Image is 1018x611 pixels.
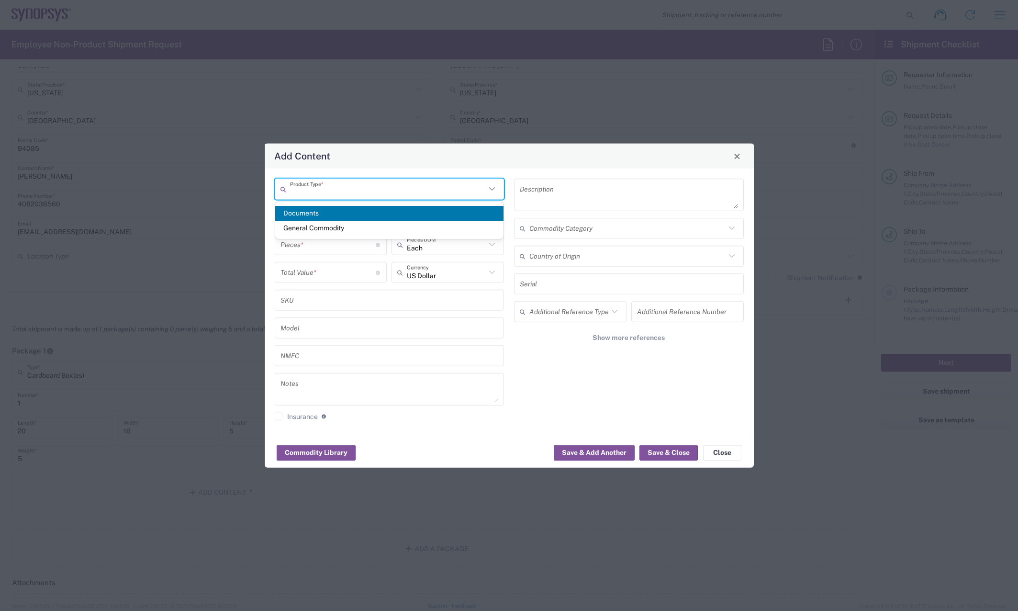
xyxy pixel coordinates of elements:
[703,445,741,460] button: Close
[639,445,698,460] button: Save & Close
[277,445,356,460] button: Commodity Library
[730,149,744,163] button: Close
[274,149,330,163] h4: Add Content
[593,333,665,342] span: Show more references
[275,413,318,420] label: Insurance
[554,445,635,460] button: Save & Add Another
[275,221,504,236] span: General Commodity
[275,206,504,221] span: Documents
